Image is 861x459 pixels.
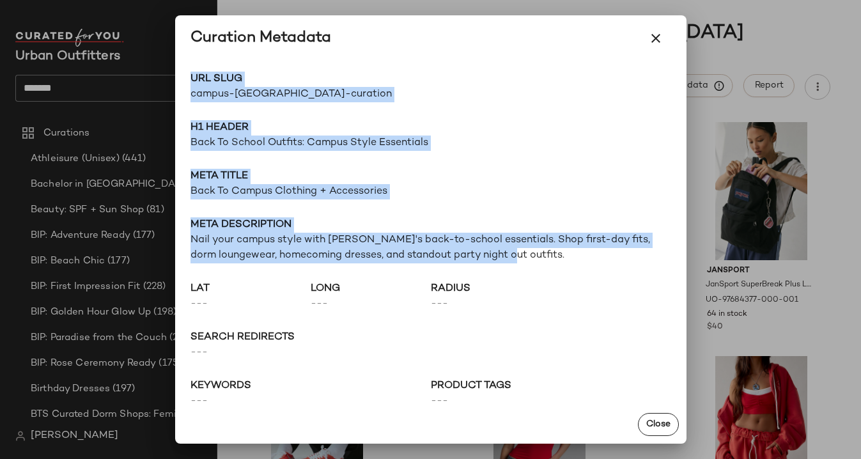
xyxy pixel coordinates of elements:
[431,297,551,312] span: ---
[190,72,431,87] span: URL Slug
[190,394,431,409] span: ---
[431,378,671,394] span: Product Tags
[190,233,671,263] span: Nail your campus style with [PERSON_NAME]'s back-to-school essentials. Shop first-day fits, dorm ...
[638,413,679,436] button: Close
[190,378,431,394] span: keywords
[190,217,671,233] span: Meta description
[190,120,671,136] span: H1 Header
[431,394,671,409] span: ---
[190,345,671,361] span: ---
[190,28,331,49] div: Curation Metadata
[190,169,671,184] span: Meta title
[190,184,671,199] span: Back To Campus Clothing + Accessories
[311,281,431,297] span: long
[190,87,431,102] span: campus-[GEOGRAPHIC_DATA]-curation
[431,281,551,297] span: radius
[190,281,311,297] span: lat
[190,330,671,345] span: search redirects
[190,136,671,151] span: Back To School Outfits: Campus Style Essentials
[311,297,431,312] span: ---
[646,419,671,430] span: Close
[190,297,311,312] span: ---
